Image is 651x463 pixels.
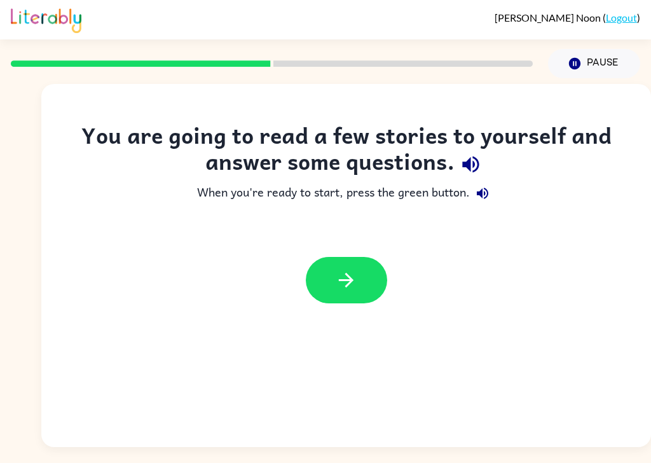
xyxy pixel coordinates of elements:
button: Pause [548,49,640,78]
div: ( ) [495,11,640,24]
span: [PERSON_NAME] Noon [495,11,603,24]
a: Logout [606,11,637,24]
img: Literably [11,5,81,33]
div: When you're ready to start, press the green button. [67,181,626,206]
div: You are going to read a few stories to yourself and answer some questions. [67,122,626,181]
